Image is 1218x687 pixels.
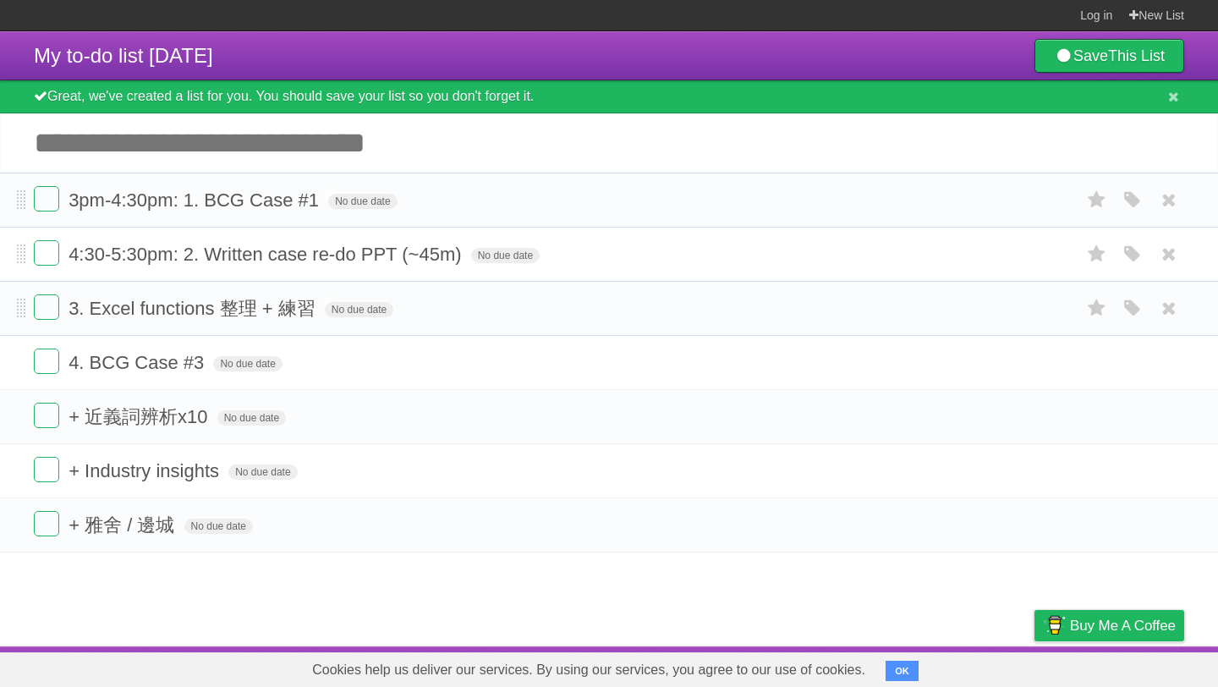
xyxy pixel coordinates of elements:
[809,651,845,683] a: About
[295,653,882,687] span: Cookies help us deliver our services. By using our services, you agree to our use of cookies.
[34,457,59,482] label: Done
[69,406,211,427] span: + 近義詞辨析x10
[1081,240,1113,268] label: Star task
[1034,39,1184,73] a: SaveThis List
[1012,651,1056,683] a: Privacy
[69,352,208,373] span: 4. BCG Case #3
[886,661,919,681] button: OK
[69,244,465,265] span: 4:30-5:30pm: 2. Written case re-do PPT (~45m)
[1070,611,1176,640] span: Buy me a coffee
[328,194,397,209] span: No due date
[69,460,223,481] span: + Industry insights
[34,186,59,212] label: Done
[228,464,297,480] span: No due date
[213,356,282,371] span: No due date
[1078,651,1184,683] a: Suggest a feature
[1081,294,1113,322] label: Star task
[325,302,393,317] span: No due date
[1108,47,1165,64] b: This List
[34,44,213,67] span: My to-do list [DATE]
[184,519,253,534] span: No due date
[34,349,59,374] label: Done
[69,514,178,536] span: + 雅舍 / 邊城
[69,298,320,319] span: 3. Excel functions 整理 + 練習
[955,651,992,683] a: Terms
[865,651,934,683] a: Developers
[217,410,286,426] span: No due date
[34,511,59,536] label: Done
[471,248,540,263] span: No due date
[34,294,59,320] label: Done
[1043,611,1066,640] img: Buy me a coffee
[1081,186,1113,214] label: Star task
[34,403,59,428] label: Done
[1034,610,1184,641] a: Buy me a coffee
[69,190,323,211] span: 3pm-4:30pm: 1. BCG Case #1
[34,240,59,266] label: Done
